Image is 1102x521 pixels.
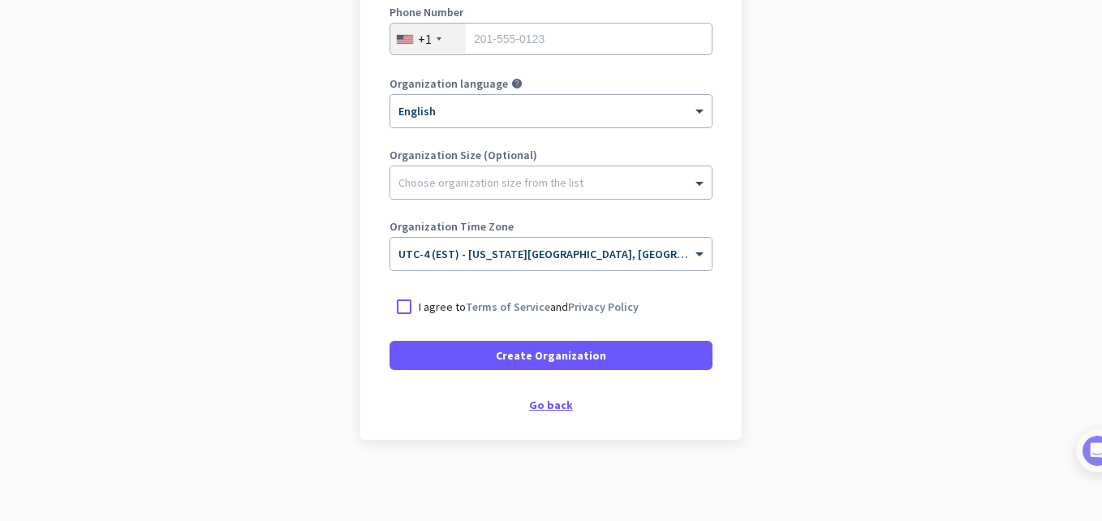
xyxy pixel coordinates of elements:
[390,23,712,55] input: 201-555-0123
[466,299,550,314] a: Terms of Service
[418,31,432,47] div: +1
[568,299,639,314] a: Privacy Policy
[511,78,523,89] i: help
[390,149,712,161] label: Organization Size (Optional)
[390,341,712,370] button: Create Organization
[390,78,508,89] label: Organization language
[419,299,639,315] p: I agree to and
[390,221,712,232] label: Organization Time Zone
[496,347,606,364] span: Create Organization
[390,399,712,411] div: Go back
[390,6,712,18] label: Phone Number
